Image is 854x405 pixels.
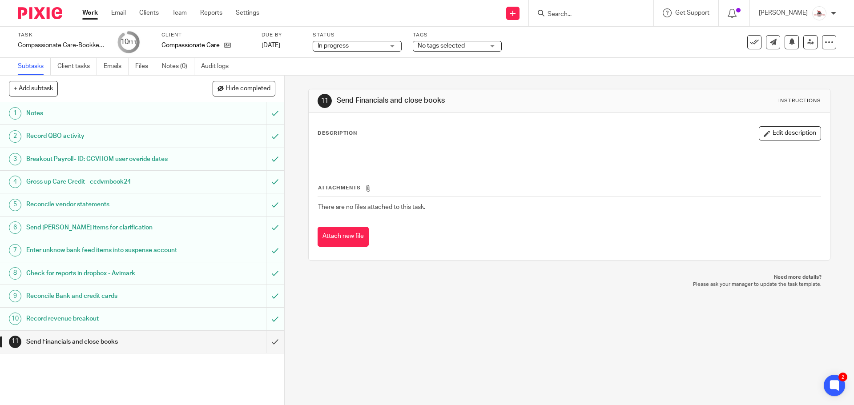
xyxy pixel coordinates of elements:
a: Clients [139,8,159,17]
label: Task [18,32,107,39]
h1: Reconcile vendor statements [26,198,180,211]
h1: Breakout Payroll- ID: CCVHOM user overide dates [26,152,180,166]
p: Please ask your manager to update the task template. [317,281,821,288]
div: 9 [9,290,21,302]
p: Need more details? [317,274,821,281]
h1: Record QBO activity [26,129,180,143]
a: Client tasks [57,58,97,75]
h1: Send Financials and close books [337,96,588,105]
a: Reports [200,8,222,17]
button: Edit description [759,126,821,140]
button: Attach new file [318,227,369,247]
label: Status [313,32,402,39]
div: 6 [9,221,21,234]
label: Client [161,32,250,39]
a: Email [111,8,126,17]
div: 4 [9,176,21,188]
h1: Reconcile Bank and credit cards [26,289,180,303]
span: Get Support [675,10,709,16]
p: Description [318,130,357,137]
img: EtsyProfilePhoto.jpg [812,6,826,20]
div: Instructions [778,97,821,104]
div: 10 [9,313,21,325]
h1: Send Financials and close books [26,335,180,349]
div: 10 [121,37,137,47]
small: /11 [129,40,137,45]
span: There are no files attached to this task. [318,204,425,210]
div: 2 [9,130,21,143]
h1: Check for reports in dropbox - Avimark [26,267,180,280]
div: 7 [9,244,21,257]
div: 11 [318,94,332,108]
input: Search [547,11,627,19]
p: Compassionate Care [161,41,220,50]
span: [DATE] [262,42,280,48]
a: Subtasks [18,58,51,75]
a: Settings [236,8,259,17]
h1: Send [PERSON_NAME] items for clarification [26,221,180,234]
a: Audit logs [201,58,235,75]
button: + Add subtask [9,81,58,96]
button: Hide completed [213,81,275,96]
h1: Gross up Care Credit - ccdvmbook24 [26,175,180,188]
span: Attachments [318,185,361,190]
span: Hide completed [226,85,270,92]
p: [PERSON_NAME] [759,8,808,17]
img: Pixie [18,7,62,19]
h1: Record revenue breakout [26,312,180,325]
span: No tags selected [418,43,465,49]
div: 5 [9,199,21,211]
div: 8 [9,267,21,280]
label: Due by [262,32,302,39]
a: Files [135,58,155,75]
label: Tags [413,32,502,39]
div: 3 [9,153,21,165]
a: Emails [104,58,129,75]
div: 11 [9,336,21,348]
div: Compassionate Care-Bookkeeping [18,41,107,50]
h1: Notes [26,107,180,120]
div: 1 [9,107,21,120]
div: 2 [838,373,847,381]
a: Work [82,8,98,17]
h1: Enter unknow bank feed items into suspense account [26,244,180,257]
a: Team [172,8,187,17]
a: Notes (0) [162,58,194,75]
span: In progress [318,43,349,49]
